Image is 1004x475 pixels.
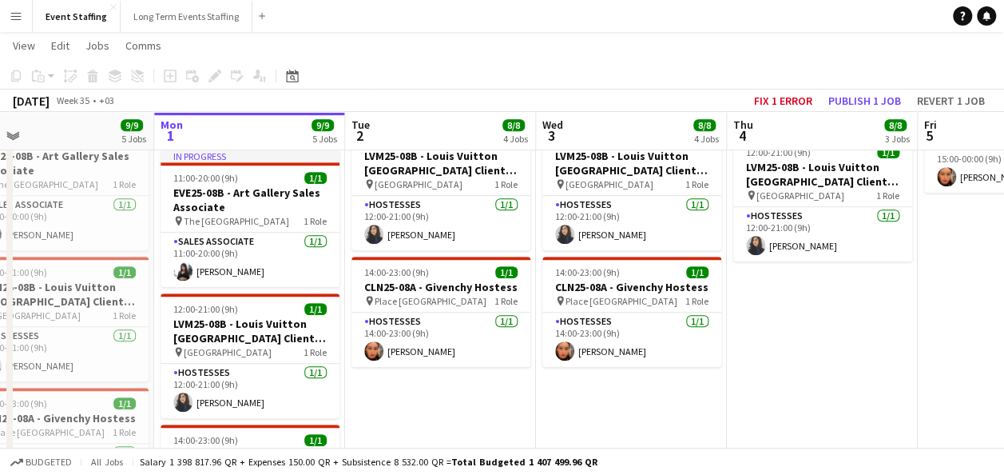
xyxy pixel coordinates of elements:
div: [DATE] [13,93,50,109]
app-card-role: Hostesses1/112:00-21:00 (9h)[PERSON_NAME] [733,207,912,261]
span: 12:00-21:00 (9h) [173,303,238,315]
h3: CLN25-08A - Givenchy Hostess [351,280,530,294]
span: Budgeted [26,457,72,468]
span: 1 Role [494,178,518,190]
h3: LVM25-08B - Louis Vuitton [GEOGRAPHIC_DATA] Client Advisor [733,160,912,189]
button: Revert 1 job [911,90,991,111]
button: Fix 1 error [748,90,819,111]
span: 12:00-21:00 (9h) [746,146,811,158]
span: [GEOGRAPHIC_DATA] [184,346,272,358]
div: 4 Jobs [694,133,719,145]
app-card-role: Hostesses1/112:00-21:00 (9h)[PERSON_NAME] [351,196,530,250]
h3: LVM25-08B - Louis Vuitton [GEOGRAPHIC_DATA] Client Advisor [542,149,721,178]
span: 1 Role [304,215,327,227]
span: Place [GEOGRAPHIC_DATA] [565,295,677,307]
app-job-card: In progress11:00-20:00 (9h)1/1EVE25-08B - Art Gallery Sales Associate The [GEOGRAPHIC_DATA]1 Role... [161,150,339,287]
app-card-role: Hostesses1/114:00-23:00 (9h)[PERSON_NAME] [542,313,721,367]
span: Tue [351,118,370,132]
span: 11:00-20:00 (9h) [173,172,238,184]
span: 1/1 [495,266,518,278]
h3: CLN25-08A - Givenchy Hostess [542,280,721,294]
app-job-card: 12:00-21:00 (9h)1/1LVM25-08B - Louis Vuitton [GEOGRAPHIC_DATA] Client Advisor [GEOGRAPHIC_DATA]1 ... [733,137,912,261]
a: Edit [45,35,76,56]
div: +03 [99,94,114,106]
h3: LVM25-08B - Louis Vuitton [GEOGRAPHIC_DATA] Client Advisor [161,317,339,345]
app-job-card: 12:00-21:00 (9h)1/1LVM25-08B - Louis Vuitton [GEOGRAPHIC_DATA] Client Advisor [GEOGRAPHIC_DATA]1 ... [161,293,339,418]
span: Total Budgeted 1 407 499.96 QR [451,456,597,468]
button: Event Staffing [33,1,121,32]
div: Salary 1 398 817.96 QR + Expenses 150.00 QR + Subsistence 8 532.00 QR = [140,456,597,468]
span: 3 [540,126,563,145]
span: 4 [731,126,753,145]
span: 1 Role [494,295,518,307]
span: 1 Role [113,178,136,190]
span: 14:00-23:00 (9h) [364,266,429,278]
div: 4 Jobs [503,133,528,145]
span: 8/8 [693,119,716,131]
h3: LVM25-08B - Louis Vuitton [GEOGRAPHIC_DATA] Client Advisor [351,149,530,178]
app-card-role: Hostesses1/112:00-21:00 (9h)[PERSON_NAME] [542,196,721,250]
span: 8/8 [502,119,525,131]
a: Jobs [79,35,116,56]
span: Thu [733,118,753,132]
span: 1 Role [876,190,899,202]
span: 1/1 [113,266,136,278]
span: 1/1 [686,266,708,278]
span: 1/1 [304,172,327,184]
span: 14:00-23:00 (9h) [173,434,238,446]
span: 5 [922,126,937,145]
span: 9/9 [312,119,334,131]
app-job-card: 12:00-21:00 (9h)1/1LVM25-08B - Louis Vuitton [GEOGRAPHIC_DATA] Client Advisor [GEOGRAPHIC_DATA]1 ... [542,126,721,250]
span: 9/9 [121,119,143,131]
button: Long Term Events Staffing [121,1,252,32]
app-card-role: Hostesses1/114:00-23:00 (9h)[PERSON_NAME] [351,313,530,367]
span: 1/1 [304,303,327,315]
div: 5 Jobs [312,133,337,145]
span: Wed [542,118,563,132]
div: 3 Jobs [885,133,910,145]
span: Fri [924,118,937,132]
span: 1 Role [304,346,327,358]
span: [GEOGRAPHIC_DATA] [756,190,844,202]
span: Jobs [85,38,109,53]
span: Place [GEOGRAPHIC_DATA] [375,295,486,307]
h3: EVE25-08B - Art Gallery Sales Associate [161,186,339,214]
span: 8/8 [884,119,907,131]
span: 1/1 [877,146,899,158]
span: 1/1 [304,434,327,446]
span: Mon [161,118,183,132]
span: Comms [125,38,161,53]
span: 14:00-23:00 (9h) [555,266,620,278]
span: All jobs [88,456,126,468]
span: Edit [51,38,69,53]
span: 2 [349,126,370,145]
span: [GEOGRAPHIC_DATA] [565,178,653,190]
app-card-role: Hostesses1/112:00-21:00 (9h)[PERSON_NAME] [161,364,339,418]
div: In progress [161,150,339,162]
app-job-card: 14:00-23:00 (9h)1/1CLN25-08A - Givenchy Hostess Place [GEOGRAPHIC_DATA]1 RoleHostesses1/114:00-23... [542,257,721,367]
span: [GEOGRAPHIC_DATA] [375,178,462,190]
span: 1 Role [113,309,136,321]
span: The [GEOGRAPHIC_DATA] [184,215,289,227]
span: 1 Role [685,178,708,190]
app-card-role: Sales Associate1/111:00-20:00 (9h)[PERSON_NAME] [161,233,339,287]
span: 1 [158,126,183,145]
button: Budgeted [8,453,74,471]
span: Week 35 [53,94,93,106]
a: View [6,35,42,56]
app-job-card: 12:00-21:00 (9h)1/1LVM25-08B - Louis Vuitton [GEOGRAPHIC_DATA] Client Advisor [GEOGRAPHIC_DATA]1 ... [351,126,530,250]
div: 5 Jobs [121,133,146,145]
span: 1/1 [113,397,136,409]
button: Publish 1 job [822,90,907,111]
span: 1 Role [685,295,708,307]
app-job-card: 14:00-23:00 (9h)1/1CLN25-08A - Givenchy Hostess Place [GEOGRAPHIC_DATA]1 RoleHostesses1/114:00-23... [351,257,530,367]
span: View [13,38,35,53]
span: 1 Role [113,426,136,438]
